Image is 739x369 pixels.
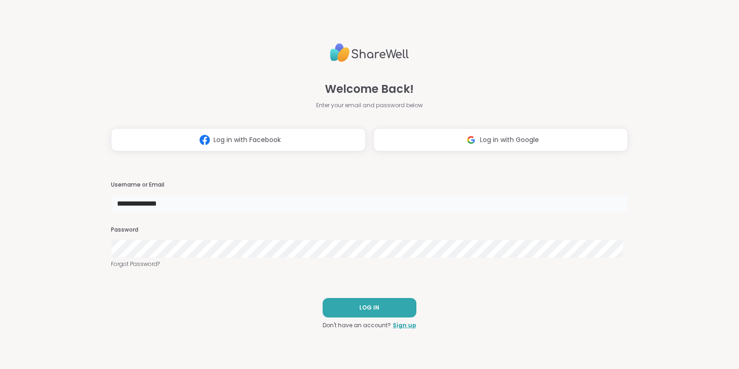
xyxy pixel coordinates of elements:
[480,135,539,145] span: Log in with Google
[373,128,628,151] button: Log in with Google
[111,128,366,151] button: Log in with Facebook
[330,39,409,66] img: ShareWell Logo
[214,135,281,145] span: Log in with Facebook
[462,131,480,149] img: ShareWell Logomark
[316,101,423,110] span: Enter your email and password below
[325,81,414,97] span: Welcome Back!
[323,321,391,330] span: Don't have an account?
[111,181,628,189] h3: Username or Email
[111,260,628,268] a: Forgot Password?
[111,226,628,234] h3: Password
[196,131,214,149] img: ShareWell Logomark
[359,304,379,312] span: LOG IN
[323,298,416,317] button: LOG IN
[393,321,416,330] a: Sign up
